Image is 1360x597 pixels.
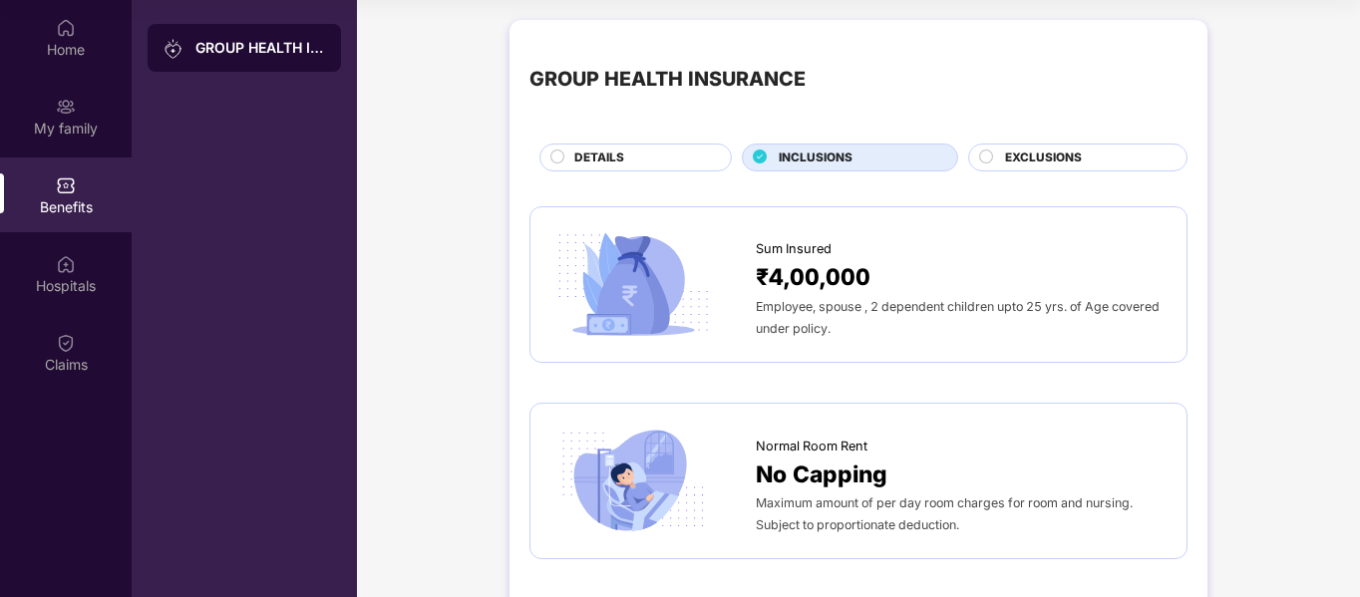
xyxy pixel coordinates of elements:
[574,149,624,167] span: DETAILS
[529,64,806,95] div: GROUP HEALTH INSURANCE
[1005,149,1082,167] span: EXCLUSIONS
[56,175,76,195] img: svg+xml;base64,PHN2ZyBpZD0iQmVuZWZpdHMiIHhtbG5zPSJodHRwOi8vd3d3LnczLm9yZy8yMDAwL3N2ZyIgd2lkdGg9Ij...
[756,259,870,295] span: ₹4,00,000
[779,149,852,167] span: INCLUSIONS
[56,18,76,38] img: svg+xml;base64,PHN2ZyBpZD0iSG9tZSIgeG1sbnM9Imh0dHA6Ly93d3cudzMub3JnLzIwMDAvc3ZnIiB3aWR0aD0iMjAiIG...
[756,239,832,259] span: Sum Insured
[56,333,76,353] img: svg+xml;base64,PHN2ZyBpZD0iQ2xhaW0iIHhtbG5zPSJodHRwOi8vd3d3LnczLm9yZy8yMDAwL3N2ZyIgd2lkdGg9IjIwIi...
[756,299,1160,336] span: Employee, spouse , 2 dependent children upto 25 yrs. of Age covered under policy.
[550,227,716,342] img: icon
[756,456,887,492] span: No Capping
[756,437,867,456] span: Normal Room Rent
[56,97,76,117] img: svg+xml;base64,PHN2ZyB3aWR0aD0iMjAiIGhlaWdodD0iMjAiIHZpZXdCb3g9IjAgMCAyMCAyMCIgZmlsbD0ibm9uZSIgeG...
[195,38,325,58] div: GROUP HEALTH INSURANCE
[550,424,716,538] img: icon
[164,39,183,59] img: svg+xml;base64,PHN2ZyB3aWR0aD0iMjAiIGhlaWdodD0iMjAiIHZpZXdCb3g9IjAgMCAyMCAyMCIgZmlsbD0ibm9uZSIgeG...
[56,254,76,274] img: svg+xml;base64,PHN2ZyBpZD0iSG9zcGl0YWxzIiB4bWxucz0iaHR0cDovL3d3dy53My5vcmcvMjAwMC9zdmciIHdpZHRoPS...
[756,495,1133,532] span: Maximum amount of per day room charges for room and nursing. Subject to proportionate deduction.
